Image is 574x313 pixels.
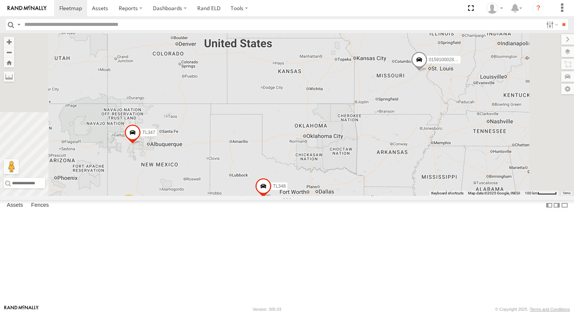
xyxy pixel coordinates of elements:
button: Zoom Home [4,57,14,68]
a: Terms and Conditions [530,307,570,311]
label: Measure [4,71,14,82]
label: Search Query [16,19,22,30]
label: Fences [27,200,53,211]
span: Map data ©2025 Google, INEGI [468,191,520,195]
label: Search Filter Options [543,19,559,30]
i: ? [532,2,544,14]
button: Map Scale: 100 km per 47 pixels [523,191,559,196]
button: Keyboard shortcuts [431,191,464,196]
button: Zoom out [4,47,14,57]
span: 015910002848003 [429,57,467,62]
div: Daniel Del Muro [484,3,506,14]
span: TL347 [142,130,155,135]
button: Drag Pegman onto the map to open Street View [4,159,19,174]
label: Dock Summary Table to the Right [553,200,560,211]
button: Zoom in [4,37,14,47]
label: Hide Summary Table [561,200,568,211]
span: TL348 [273,184,286,189]
div: Version: 305.03 [253,307,281,311]
label: Map Settings [561,84,574,94]
div: 5 [121,194,136,209]
label: Dock Summary Table to the Left [545,200,553,211]
a: Visit our Website [4,305,39,313]
span: 100 km [525,191,538,195]
label: Assets [3,200,27,211]
img: rand-logo.svg [8,6,47,11]
div: © Copyright 2025 - [495,307,570,311]
a: Terms [563,192,571,195]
